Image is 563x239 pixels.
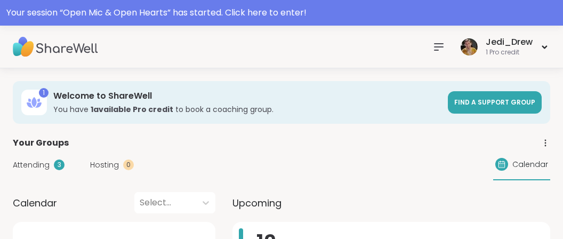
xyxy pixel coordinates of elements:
span: Attending [13,160,50,171]
div: 0 [123,160,134,170]
span: Upcoming [232,196,281,210]
span: Hosting [90,160,119,171]
img: ShareWell Nav Logo [13,28,98,66]
div: 1 Pro credit [486,48,533,57]
a: Find a support group [448,91,542,114]
h3: Welcome to ShareWell [53,90,441,102]
span: Your Groups [13,137,69,149]
b: 1 available Pro credit [91,104,173,115]
h3: You have to book a coaching group. [53,104,441,115]
div: Your session “ Open Mic & Open Hearts ” has started. Click here to enter! [6,6,557,19]
span: Find a support group [454,98,535,107]
span: Calendar [512,159,548,170]
div: 1 [39,88,49,98]
span: Calendar [13,196,57,210]
div: 3 [54,160,65,170]
div: Jedi_Drew [486,36,533,48]
img: Jedi_Drew [461,38,478,55]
